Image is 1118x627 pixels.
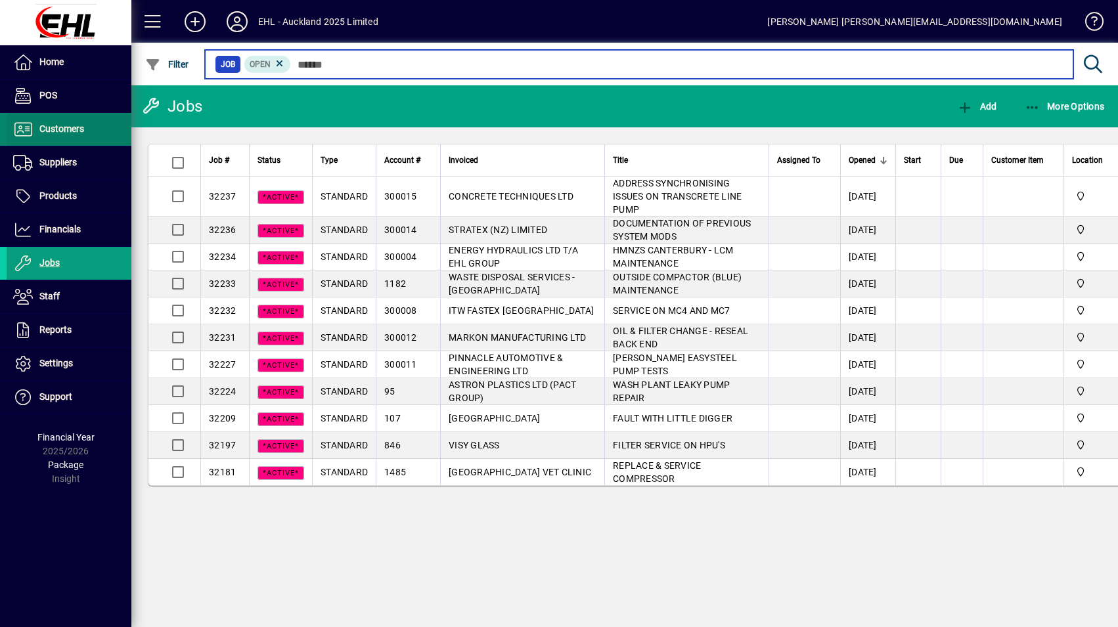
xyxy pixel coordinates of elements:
span: ENERGY HYDRAULICS LTD T/A EHL GROUP [449,245,578,269]
span: EHL AUCKLAND [1072,384,1115,399]
span: 95 [384,386,395,397]
span: STANDARD [321,251,368,262]
span: 32209 [209,413,236,423]
div: Assigned To [777,153,832,167]
span: EHL AUCKLAND [1072,438,1115,452]
span: Package [48,460,83,470]
div: Customer Item [991,153,1056,167]
span: STANDARD [321,413,368,423]
span: Type [321,153,338,167]
span: EHL AUCKLAND [1072,303,1115,318]
span: STANDARD [321,332,368,343]
span: STANDARD [321,278,368,289]
a: Suppliers [7,146,131,179]
a: Support [7,381,131,414]
span: ITW FASTEX [GEOGRAPHIC_DATA] [449,305,594,316]
span: Staff [39,291,60,301]
td: [DATE] [840,405,895,432]
span: MARKON MANUFACTURING LTD [449,332,586,343]
td: [DATE] [840,324,895,351]
span: STANDARD [321,467,368,477]
span: More Options [1025,101,1105,112]
span: REPLACE & SERVICE COMPRESSOR [613,460,701,484]
span: EHL AUCKLAND [1072,249,1115,264]
span: STANDARD [321,440,368,450]
span: EHL AUCKLAND [1072,189,1115,204]
span: STANDARD [321,225,368,235]
td: [DATE] [840,459,895,485]
span: Reports [39,324,72,335]
div: [PERSON_NAME] [PERSON_NAME][EMAIL_ADDRESS][DOMAIN_NAME] [767,11,1062,32]
span: Financial Year [37,432,95,443]
span: Add [957,101,996,112]
button: More Options [1021,95,1108,118]
a: Products [7,180,131,213]
span: Assigned To [777,153,820,167]
span: 300008 [384,305,417,316]
a: Settings [7,347,131,380]
span: Due [949,153,963,167]
span: 300012 [384,332,417,343]
span: 32231 [209,332,236,343]
span: [PERSON_NAME] EASYSTEEL PUMP TESTS [613,353,737,376]
button: Filter [142,53,192,76]
span: STANDARD [321,386,368,397]
span: OIL & FILTER CHANGE - RESEAL BACK END [613,326,748,349]
span: Opened [849,153,876,167]
mat-chip: Open Status: Open [244,56,291,73]
span: FILTER SERVICE ON HPU'S [613,440,725,450]
span: 32224 [209,386,236,397]
span: Job # [209,153,229,167]
span: STANDARD [321,359,368,370]
div: Start [904,153,933,167]
span: Customer Item [991,153,1044,167]
div: Due [949,153,975,167]
td: [DATE] [840,432,895,459]
div: Location [1072,153,1115,167]
span: SERVICE ON MC4 AND MC7 [613,305,730,316]
span: 32197 [209,440,236,450]
span: ASTRON PLASTICS LTD (PACT GROUP) [449,379,576,403]
a: Customers [7,113,131,146]
div: Jobs [141,96,202,117]
td: [DATE] [840,244,895,270]
td: [DATE] [840,177,895,217]
span: Open [250,60,271,69]
span: [GEOGRAPHIC_DATA] [449,413,540,423]
span: Jobs [39,257,60,268]
span: Start [904,153,921,167]
button: Add [954,95,1000,118]
span: 32234 [209,251,236,262]
span: Suppliers [39,157,77,167]
span: Invoiced [449,153,478,167]
span: DOCUMENTATION OF PREVIOUS SYSTEM MODS [613,218,751,242]
span: EHL AUCKLAND [1072,357,1115,372]
div: Opened [849,153,887,167]
td: [DATE] [840,217,895,244]
span: 300015 [384,191,417,202]
span: Account # [384,153,420,167]
span: ADDRESS SYNCHRONISING ISSUES ON TRANSCRETE LINE PUMP [613,178,742,215]
span: 32232 [209,305,236,316]
td: [DATE] [840,378,895,405]
span: 300011 [384,359,417,370]
span: PINNACLE AUTOMOTIVE & ENGINEERING LTD [449,353,563,376]
span: CONCRETE TECHNIQUES LTD [449,191,573,202]
span: [GEOGRAPHIC_DATA] VET CLINIC [449,467,591,477]
span: 107 [384,413,401,423]
td: [DATE] [840,351,895,378]
span: EHL AUCKLAND [1072,276,1115,291]
span: 1485 [384,467,406,477]
span: Customers [39,123,84,134]
span: 846 [384,440,401,450]
div: Account # [384,153,432,167]
span: VISY GLASS [449,440,500,450]
span: STANDARD [321,191,368,202]
span: Settings [39,358,73,368]
span: 32236 [209,225,236,235]
span: 32181 [209,467,236,477]
div: Job # [209,153,241,167]
span: Title [613,153,628,167]
span: EHL AUCKLAND [1072,223,1115,237]
span: 32227 [209,359,236,370]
